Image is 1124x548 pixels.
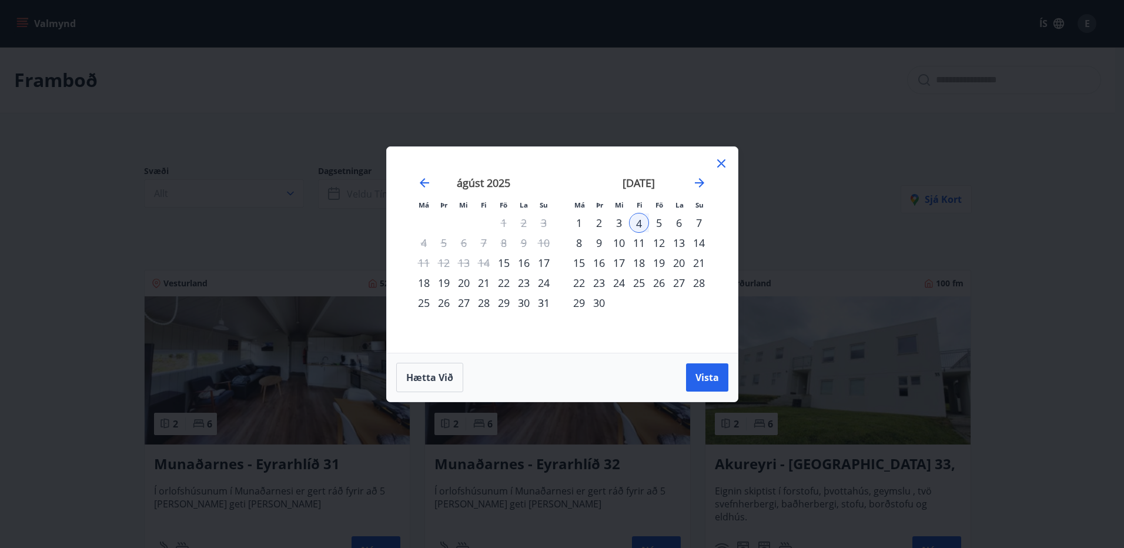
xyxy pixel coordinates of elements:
div: 26 [649,273,669,293]
strong: [DATE] [623,176,655,190]
td: Choose föstudagur, 5. september 2025 as your check-out date. It’s available. [649,213,669,233]
td: Not available. þriðjudagur, 5. ágúst 2025 [434,233,454,253]
td: Selected as start date. fimmtudagur, 4. september 2025 [629,213,649,233]
div: 21 [474,273,494,293]
div: 15 [494,253,514,273]
button: Vista [686,363,728,392]
td: Not available. föstudagur, 8. ágúst 2025 [494,233,514,253]
div: Move forward to switch to the next month. [693,176,707,190]
td: Not available. sunnudagur, 10. ágúst 2025 [534,233,554,253]
div: 23 [514,273,534,293]
div: 2 [589,213,609,233]
td: Choose laugardagur, 23. ágúst 2025 as your check-out date. It’s available. [514,273,534,293]
td: Not available. laugardagur, 2. ágúst 2025 [514,213,534,233]
td: Choose sunnudagur, 7. september 2025 as your check-out date. It’s available. [689,213,709,233]
td: Not available. föstudagur, 1. ágúst 2025 [494,213,514,233]
small: La [520,201,528,209]
strong: ágúst 2025 [457,176,510,190]
div: 9 [589,233,609,253]
td: Not available. laugardagur, 9. ágúst 2025 [514,233,534,253]
div: 23 [589,273,609,293]
div: 30 [589,293,609,313]
td: Choose fimmtudagur, 28. ágúst 2025 as your check-out date. It’s available. [474,293,494,313]
div: 26 [434,293,454,313]
small: Má [574,201,585,209]
td: Choose miðvikudagur, 3. september 2025 as your check-out date. It’s available. [609,213,629,233]
div: 31 [534,293,554,313]
div: 4 [629,213,649,233]
div: 25 [629,273,649,293]
div: 29 [494,293,514,313]
div: 10 [609,233,629,253]
div: 17 [534,253,554,273]
div: Move backward to switch to the previous month. [417,176,431,190]
div: 22 [569,273,589,293]
div: 3 [609,213,629,233]
td: Choose föstudagur, 12. september 2025 as your check-out date. It’s available. [649,233,669,253]
td: Choose mánudagur, 29. september 2025 as your check-out date. It’s available. [569,293,589,313]
td: Choose þriðjudagur, 16. september 2025 as your check-out date. It’s available. [589,253,609,273]
td: Choose fimmtudagur, 18. september 2025 as your check-out date. It’s available. [629,253,649,273]
td: Choose mánudagur, 25. ágúst 2025 as your check-out date. It’s available. [414,293,434,313]
td: Choose mánudagur, 1. september 2025 as your check-out date. It’s available. [569,213,589,233]
td: Choose miðvikudagur, 17. september 2025 as your check-out date. It’s available. [609,253,629,273]
div: 1 [569,213,589,233]
div: 15 [569,253,589,273]
td: Not available. sunnudagur, 3. ágúst 2025 [534,213,554,233]
div: 29 [569,293,589,313]
div: 18 [629,253,649,273]
td: Choose mánudagur, 18. ágúst 2025 as your check-out date. It’s available. [414,273,434,293]
td: Choose mánudagur, 8. september 2025 as your check-out date. It’s available. [569,233,589,253]
td: Choose mánudagur, 15. september 2025 as your check-out date. It’s available. [569,253,589,273]
td: Choose laugardagur, 13. september 2025 as your check-out date. It’s available. [669,233,689,253]
td: Choose föstudagur, 29. ágúst 2025 as your check-out date. It’s available. [494,293,514,313]
td: Choose þriðjudagur, 23. september 2025 as your check-out date. It’s available. [589,273,609,293]
td: Choose laugardagur, 20. september 2025 as your check-out date. It’s available. [669,253,689,273]
div: 19 [434,273,454,293]
td: Not available. miðvikudagur, 6. ágúst 2025 [454,233,474,253]
small: Þr [440,201,447,209]
div: 22 [494,273,514,293]
small: Mi [459,201,468,209]
div: 20 [669,253,689,273]
div: 24 [609,273,629,293]
span: Vista [695,371,719,384]
div: 11 [629,233,649,253]
td: Choose mánudagur, 22. september 2025 as your check-out date. It’s available. [569,273,589,293]
button: Hætta við [396,363,463,392]
div: 25 [414,293,434,313]
td: Choose miðvikudagur, 27. ágúst 2025 as your check-out date. It’s available. [454,293,474,313]
div: 20 [454,273,474,293]
td: Choose sunnudagur, 21. september 2025 as your check-out date. It’s available. [689,253,709,273]
span: Hætta við [406,371,453,384]
div: 14 [689,233,709,253]
td: Choose þriðjudagur, 9. september 2025 as your check-out date. It’s available. [589,233,609,253]
td: Choose sunnudagur, 14. september 2025 as your check-out date. It’s available. [689,233,709,253]
td: Choose þriðjudagur, 19. ágúst 2025 as your check-out date. It’s available. [434,273,454,293]
td: Choose þriðjudagur, 2. september 2025 as your check-out date. It’s available. [589,213,609,233]
div: 24 [534,273,554,293]
div: 6 [669,213,689,233]
td: Choose laugardagur, 30. ágúst 2025 as your check-out date. It’s available. [514,293,534,313]
small: Má [419,201,429,209]
div: 12 [649,233,669,253]
td: Choose þriðjudagur, 26. ágúst 2025 as your check-out date. It’s available. [434,293,454,313]
div: 16 [514,253,534,273]
td: Choose föstudagur, 15. ágúst 2025 as your check-out date. It’s available. [494,253,514,273]
td: Not available. mánudagur, 11. ágúst 2025 [414,253,434,273]
td: Choose fimmtudagur, 11. september 2025 as your check-out date. It’s available. [629,233,649,253]
div: 28 [689,273,709,293]
small: Fö [500,201,507,209]
td: Choose sunnudagur, 31. ágúst 2025 as your check-out date. It’s available. [534,293,554,313]
td: Choose laugardagur, 16. ágúst 2025 as your check-out date. It’s available. [514,253,534,273]
div: 13 [669,233,689,253]
div: 8 [569,233,589,253]
div: Calendar [401,161,724,339]
div: 5 [649,213,669,233]
small: La [675,201,684,209]
div: 30 [514,293,534,313]
div: 18 [414,273,434,293]
td: Choose sunnudagur, 24. ágúst 2025 as your check-out date. It’s available. [534,273,554,293]
small: Mi [615,201,624,209]
small: Þr [596,201,603,209]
